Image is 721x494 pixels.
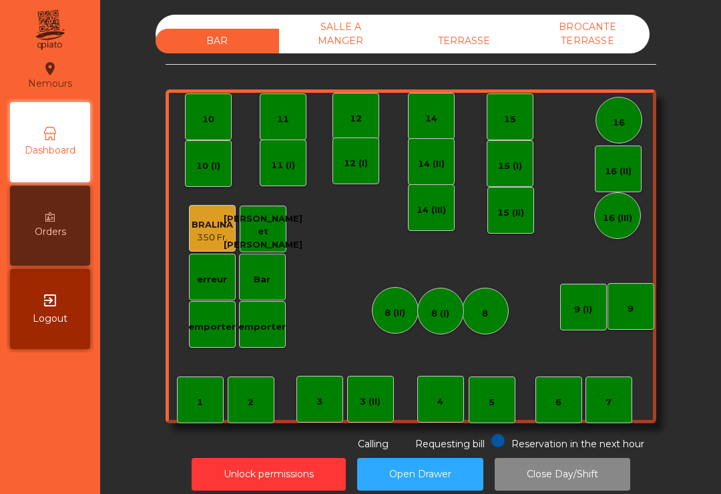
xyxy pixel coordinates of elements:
[192,231,233,244] div: 350 Fr.
[28,59,72,92] div: Nemours
[271,159,295,172] div: 11 (I)
[196,160,220,173] div: 10 (I)
[344,157,368,170] div: 12 (I)
[613,116,625,130] div: 16
[511,438,644,450] span: Reservation in the next hour
[498,160,522,173] div: 15 (I)
[415,438,485,450] span: Requesting bill
[35,225,66,239] span: Orders
[358,438,389,450] span: Calling
[628,302,634,316] div: 9
[197,396,203,409] div: 1
[574,303,592,316] div: 9 (I)
[224,212,302,252] div: [PERSON_NAME] et [PERSON_NAME]
[357,458,483,491] button: Open Drawer
[603,212,632,225] div: 16 (III)
[403,29,526,53] div: TERRASSE
[555,396,561,409] div: 6
[316,395,322,409] div: 3
[495,458,630,491] button: Close Day/Shift
[437,395,443,409] div: 4
[248,396,254,409] div: 2
[238,320,286,334] div: emporter
[197,273,227,286] div: erreur
[42,61,58,77] i: location_on
[254,273,270,286] div: Bar
[42,292,58,308] i: exit_to_app
[156,29,279,53] div: BAR
[192,218,233,232] div: BRALINA
[605,165,632,178] div: 16 (II)
[425,112,437,126] div: 14
[418,158,445,171] div: 14 (II)
[192,458,346,491] button: Unlock permissions
[33,7,66,53] img: qpiato
[489,396,495,409] div: 5
[385,306,405,320] div: 8 (II)
[497,206,524,220] div: 15 (II)
[360,395,381,409] div: 3 (II)
[431,307,449,320] div: 8 (I)
[188,320,236,334] div: emporter
[504,113,516,126] div: 15
[277,113,289,126] div: 11
[33,312,67,326] span: Logout
[202,113,214,126] div: 10
[606,396,612,409] div: 7
[526,15,650,53] div: BROCANTE TERRASSE
[417,204,446,217] div: 14 (III)
[482,307,488,320] div: 8
[350,112,362,126] div: 12
[279,15,403,53] div: SALLE A MANGER
[25,144,75,158] span: Dashboard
